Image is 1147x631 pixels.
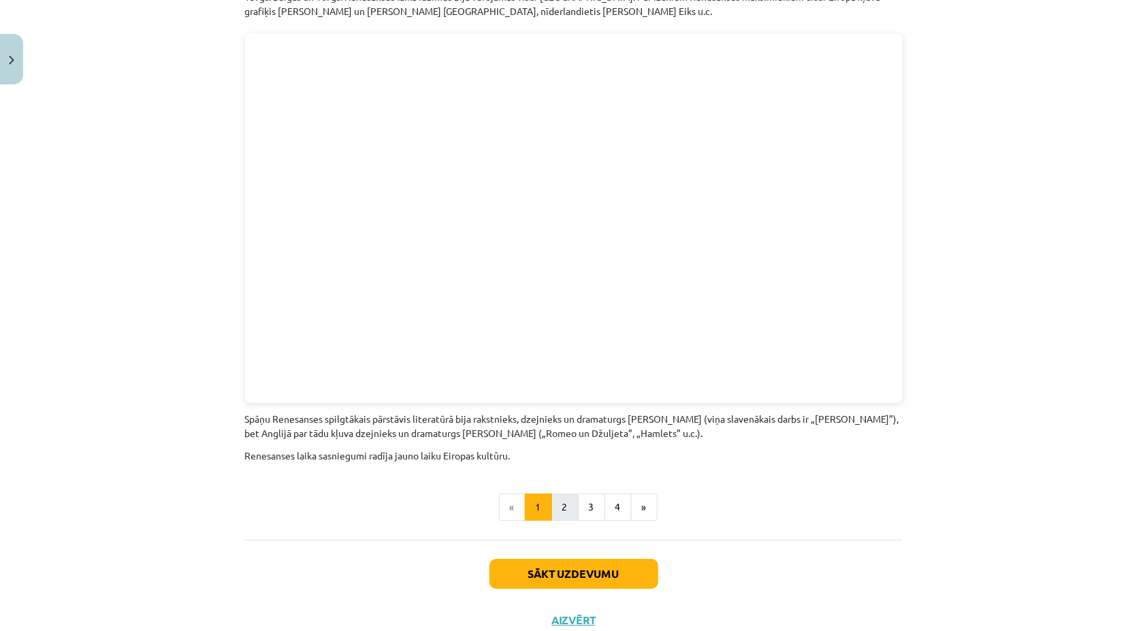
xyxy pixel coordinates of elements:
p: Renesanses laika sasniegumi radīja jauno laiku Eiropas kultūru. [245,449,903,463]
img: icon-close-lesson-0947bae3869378f0d4975bcd49f059093ad1ed9edebbc8119c70593378902aed.svg [9,56,14,65]
button: Aizvērt [548,613,600,627]
p: Spāņu Renesanses spilgtākais pārstāvis literatūrā bija rakstnieks, dzejnieks un dramaturgs [PERSO... [245,412,903,440]
button: 3 [578,494,605,521]
nav: Page navigation example [245,494,903,521]
button: Sākt uzdevumu [489,559,658,589]
button: 2 [551,494,579,521]
button: 4 [604,494,632,521]
button: 1 [525,494,552,521]
button: » [631,494,658,521]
